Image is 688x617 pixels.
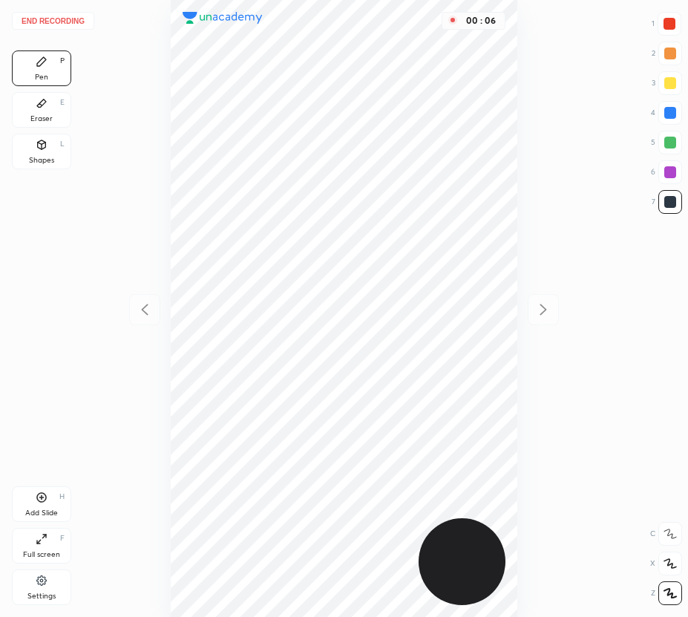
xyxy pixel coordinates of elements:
[30,115,53,123] div: Eraser
[463,16,499,26] div: 00 : 06
[29,157,54,164] div: Shapes
[652,71,682,95] div: 3
[651,581,682,605] div: Z
[651,131,682,154] div: 5
[25,509,58,517] div: Add Slide
[59,493,65,500] div: H
[35,74,48,81] div: Pen
[60,535,65,542] div: F
[650,522,682,546] div: C
[60,99,65,106] div: E
[652,12,681,36] div: 1
[60,140,65,148] div: L
[652,42,682,65] div: 2
[652,190,682,214] div: 7
[650,552,682,575] div: X
[12,12,94,30] button: End recording
[60,57,65,65] div: P
[651,160,682,184] div: 6
[27,592,56,600] div: Settings
[651,101,682,125] div: 4
[23,551,60,558] div: Full screen
[183,12,263,24] img: logo.38c385cc.svg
